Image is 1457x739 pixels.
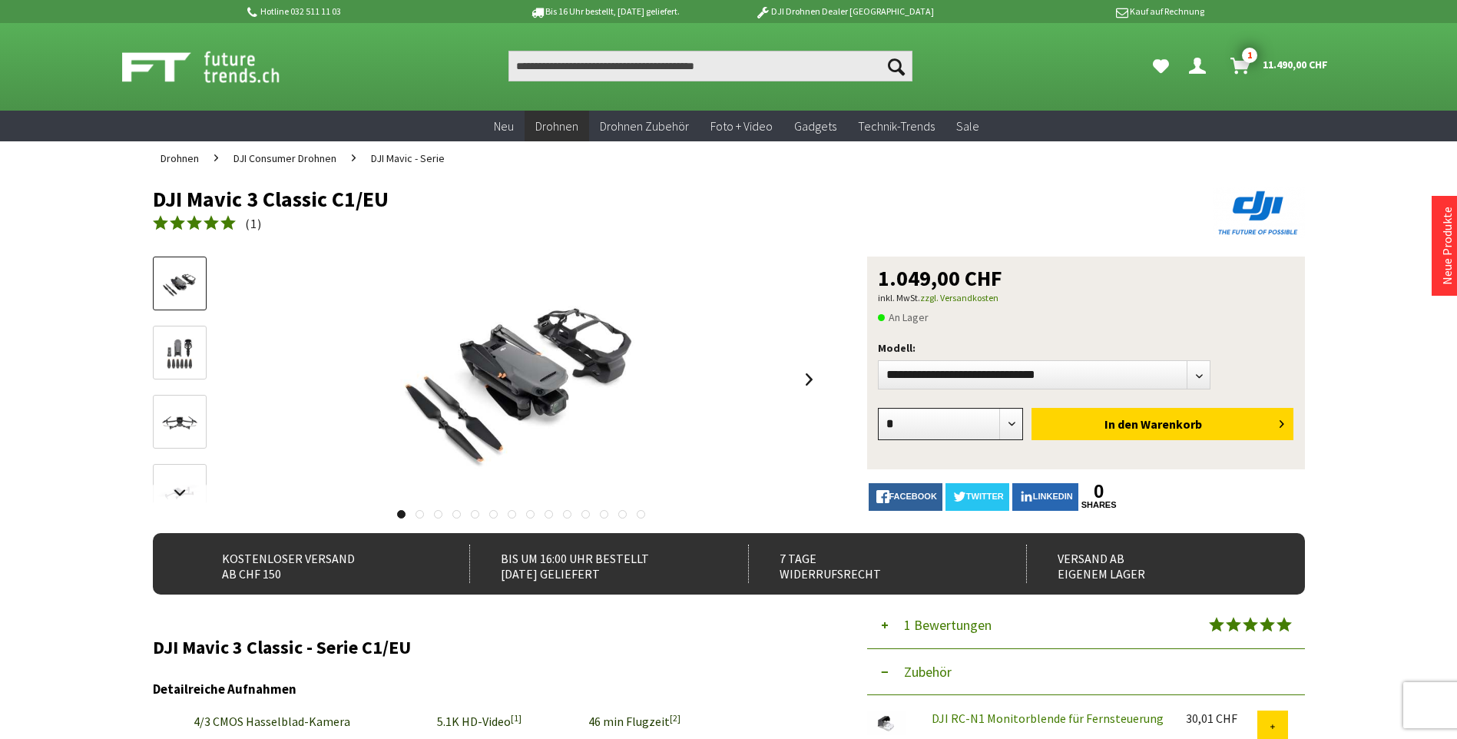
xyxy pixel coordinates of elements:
[153,187,1075,210] h1: DJI Mavic 3 Classic C1/EU
[878,308,929,326] span: An Lager
[1141,416,1202,432] span: Warenkorb
[1081,500,1117,510] a: shares
[483,111,525,142] a: Neu
[700,111,783,142] a: Foto + Video
[1012,483,1078,511] a: LinkedIn
[368,257,675,502] img: DJI Mavic 3 Classic C1/EU
[724,2,964,21] p: DJI Drohnen Dealer [GEOGRAPHIC_DATA]
[889,492,937,501] span: facebook
[794,118,836,134] span: Gadgets
[878,267,1002,289] span: 1.049,00 CHF
[867,711,906,736] img: DJI RC-N1 Monitorblende für Fernsteuerung
[157,267,202,302] img: Vorschau: DJI Mavic 3 Classic C1/EU
[965,2,1204,21] p: Kauf auf Rechnung
[485,2,724,21] p: Bis 16 Uhr bestellt, [DATE] geliefert.
[494,118,514,134] span: Neu
[1031,408,1293,440] button: In den Warenkorb
[847,111,945,142] a: Technik-Trends
[578,712,692,731] p: 46 min Flugzeit
[600,118,689,134] span: Drohnen Zubehör
[508,51,912,81] input: Produkt, Marke, Kategorie, EAN, Artikelnummer…
[670,712,680,724] sup: [2]
[233,151,336,165] span: DJI Consumer Drohnen
[1242,48,1257,63] span: 1
[858,118,935,134] span: Technik-Trends
[162,712,382,731] p: 4/3 CMOS Hasselblad-Kamera
[748,545,993,583] div: 7 Tage Widerrufsrecht
[783,111,847,142] a: Gadgets
[1145,51,1177,81] a: Meine Favoriten
[878,289,1294,307] p: inkl. MwSt.
[1186,711,1257,726] div: 30,01 CHF
[945,483,1009,511] a: twitter
[1213,187,1305,238] img: DJI
[867,602,1305,649] button: 1 Bewertungen
[245,216,262,231] span: ( )
[525,111,589,142] a: Drohnen
[1081,483,1117,500] a: 0
[122,48,313,86] img: Shop Futuretrends - zur Startseite wechseln
[878,339,1294,357] p: Modell:
[966,492,1004,501] span: twitter
[1183,51,1218,81] a: Dein Konto
[1263,52,1328,77] span: 11.490,00 CHF
[1026,545,1271,583] div: Versand ab eigenem Lager
[535,118,578,134] span: Drohnen
[1104,416,1138,432] span: In den
[932,711,1164,726] a: DJI RC-N1 Monitorblende für Fernsteuerung
[153,214,262,234] a: (1)
[956,118,979,134] span: Sale
[469,545,714,583] div: Bis um 16:00 Uhr bestellt [DATE] geliefert
[371,151,445,165] span: DJI Mavic - Serie
[710,118,773,134] span: Foto + Video
[511,712,522,724] sup: [1]
[153,681,296,698] strong: Detailreiche Aufnahmen
[920,292,998,303] a: zzgl. Versandkosten
[1033,492,1073,501] span: LinkedIn
[363,141,452,175] a: DJI Mavic - Serie
[161,151,199,165] span: Drohnen
[226,141,344,175] a: DJI Consumer Drohnen
[945,111,990,142] a: Sale
[1439,207,1455,285] a: Neue Produkte
[867,649,1305,695] button: Zubehör
[191,545,436,583] div: Kostenloser Versand ab CHF 150
[589,111,700,142] a: Drohnen Zubehör
[250,216,257,231] span: 1
[880,51,912,81] button: Suchen
[1224,51,1336,81] a: Warenkorb
[399,712,560,731] p: 5.1K HD-Video
[153,141,207,175] a: Drohnen
[245,2,485,21] p: Hotline 032 511 11 03
[869,483,942,511] a: facebook
[153,638,821,658] h2: DJI Mavic 3 Classic - Serie C1/EU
